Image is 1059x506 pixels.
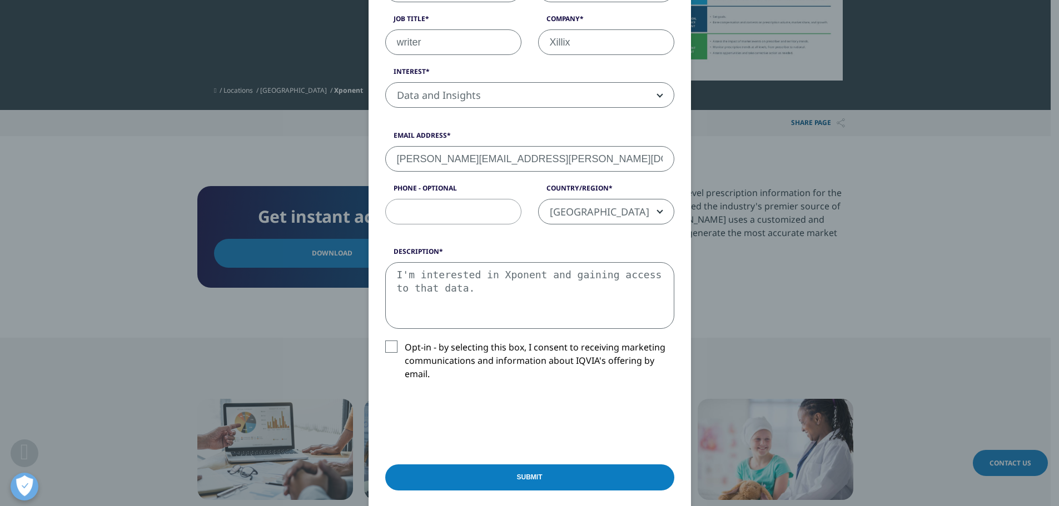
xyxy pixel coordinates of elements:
input: Submit [385,464,674,490]
span: Data and Insights [386,83,674,108]
label: Country/Region [538,183,674,199]
iframe: reCAPTCHA [385,398,554,442]
span: Data and Insights [385,82,674,108]
span: United States [539,199,674,225]
span: United States [538,199,674,224]
label: Email Address [385,131,674,146]
label: Job Title [385,14,521,29]
label: Phone - Optional [385,183,521,199]
button: Open Preferences [11,473,38,500]
label: Interest [385,67,674,82]
label: Opt-in - by selecting this box, I consent to receiving marketing communications and information a... [385,340,674,387]
label: Description [385,247,674,262]
label: Company [538,14,674,29]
